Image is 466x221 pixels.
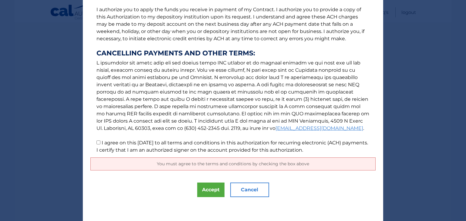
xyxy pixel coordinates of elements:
[275,125,363,131] a: [EMAIL_ADDRESS][DOMAIN_NAME]
[230,183,269,197] button: Cancel
[197,183,225,197] button: Accept
[96,50,370,57] strong: CANCELLING PAYMENTS AND OTHER TERMS:
[157,161,309,167] span: You must agree to the terms and conditions by checking the box above
[96,140,368,153] label: I agree on this [DATE] to all terms and conditions in this authorization for recurring electronic...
